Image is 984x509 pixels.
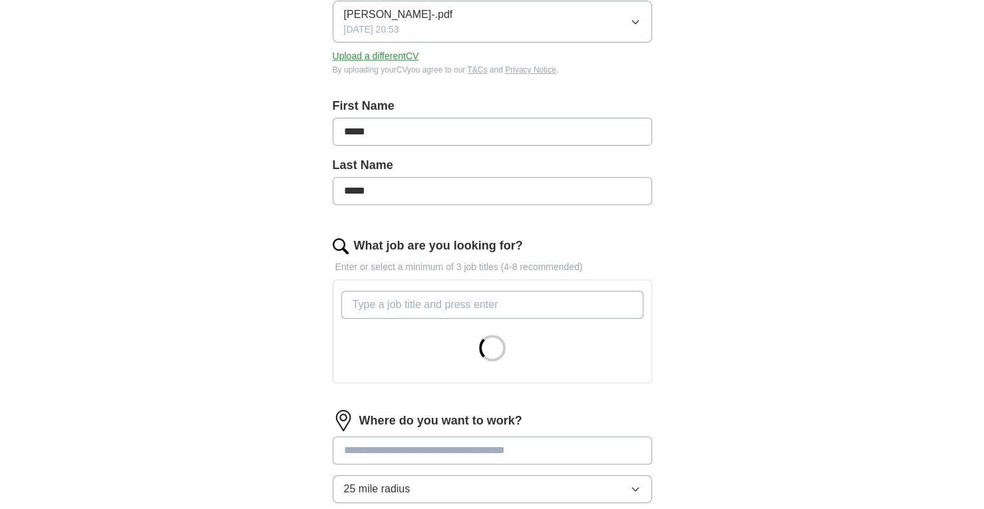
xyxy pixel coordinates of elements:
[333,410,354,431] img: location.png
[333,49,419,63] button: Upload a differentCV
[505,65,556,75] a: Privacy Notice
[354,237,523,255] label: What job are you looking for?
[333,238,349,254] img: search.png
[333,97,652,115] label: First Name
[344,481,410,497] span: 25 mile radius
[344,23,399,37] span: [DATE] 20:53
[333,156,652,174] label: Last Name
[333,260,652,274] p: Enter or select a minimum of 3 job titles (4-8 recommended)
[467,65,487,75] a: T&Cs
[359,412,522,430] label: Where do you want to work?
[333,1,652,43] button: [PERSON_NAME]-.pdf[DATE] 20:53
[333,475,652,503] button: 25 mile radius
[341,291,643,319] input: Type a job title and press enter
[344,7,453,23] span: [PERSON_NAME]-.pdf
[333,64,652,76] div: By uploading your CV you agree to our and .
